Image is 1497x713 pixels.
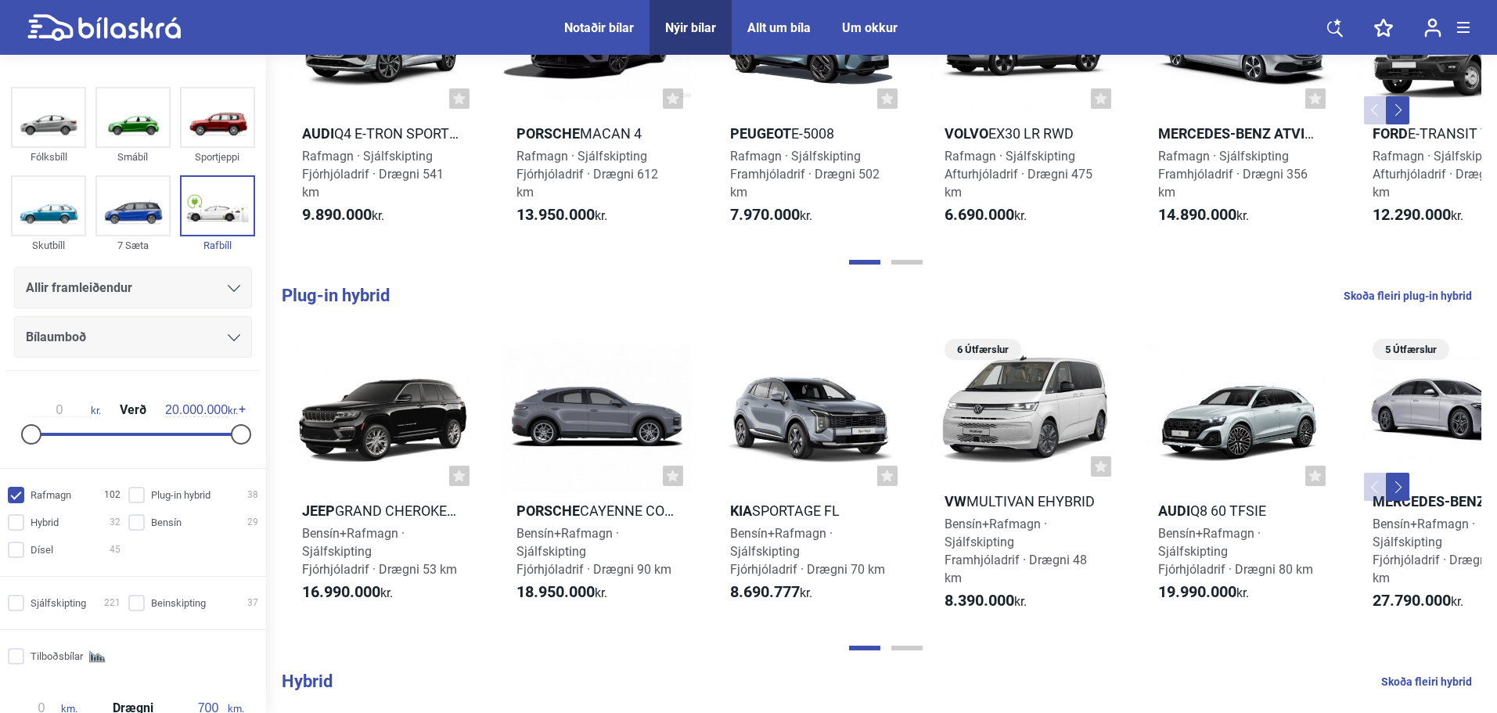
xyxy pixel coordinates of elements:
a: KiaSportage FLBensín+Rafmagn · SjálfskiptingFjórhjóladrif · Drægni 70 km8.690.777kr. [716,333,905,625]
span: Bensín+Rafmagn · Sjálfskipting Framhjóladrif · Drægni 48 km [945,517,1087,585]
span: 221 [104,595,121,611]
h2: Multivan eHybrid [930,492,1120,510]
span: kr. [730,583,812,602]
h2: Q8 60 TFSIe [1144,502,1333,520]
b: Jeep [302,502,335,519]
b: Mercedes-Benz [1373,493,1485,510]
b: 19.990.000 [1158,582,1236,601]
span: 5 Útfærslur [1380,339,1441,360]
b: 12.290.000 [1373,205,1451,224]
a: 6 ÚtfærslurVWMultivan eHybridBensín+Rafmagn · SjálfskiptingFramhjóladrif · Drægni 48 km8.390.000kr. [930,333,1120,625]
a: PorscheCayenne Coupe E-HybridBensín+Rafmagn · SjálfskiptingFjórhjóladrif · Drægni 90 km18.950.000kr. [502,333,692,625]
a: Um okkur [842,20,898,35]
span: kr. [1158,206,1249,225]
b: 9.890.000 [302,205,372,224]
span: Hybrid [31,514,59,531]
h2: EQV millilangur [1144,124,1333,142]
a: Notaðir bílar [564,20,634,35]
h2: Cayenne Coupe E-Hybrid [502,502,692,520]
button: Page 1 [849,646,880,650]
h2: Macan 4 [502,124,692,142]
span: Bensín+Rafmagn · Sjálfskipting Fjórhjóladrif · Drægni 90 km [516,526,671,577]
b: Porsche [516,502,580,519]
span: 38 [247,487,258,503]
b: 27.790.000 [1373,591,1451,610]
span: Bensín+Rafmagn · Sjálfskipting Fjórhjóladrif · Drægni 70 km [730,526,885,577]
span: Bílaumboð [26,326,86,348]
span: Rafmagn [31,487,71,503]
span: Rafmagn · Sjálfskipting Framhjóladrif · Drægni 356 km [1158,149,1308,200]
button: Next [1386,96,1409,124]
span: Rafmagn · Sjálfskipting Afturhjóladrif · Drægni 475 km [945,149,1092,200]
span: Verð [116,404,150,416]
h2: e-5008 [716,124,905,142]
span: Sjálfskipting [31,595,86,611]
span: kr. [945,206,1027,225]
b: Ford [1373,125,1408,142]
span: Bensín+Rafmagn · Sjálfskipting Fjórhjóladrif · Drægni 53 km [302,526,457,577]
b: 6.690.000 [945,205,1014,224]
b: Porsche [516,125,580,142]
span: Dísel [31,542,53,558]
b: Volvo [945,125,988,142]
span: kr. [165,403,238,417]
span: Plug-in hybrid [151,487,211,503]
span: kr. [516,206,607,225]
div: Allt um bíla [747,20,811,35]
a: Skoða fleiri plug-in hybrid [1344,286,1472,306]
span: 32 [110,514,121,531]
h2: Sportage FL [716,502,905,520]
b: Hybrid [282,672,333,691]
img: user-login.svg [1424,18,1441,38]
span: kr. [1373,592,1463,610]
span: kr. [302,583,393,602]
b: 8.390.000 [945,591,1014,610]
span: Rafmagn · Sjálfskipting Fjórhjóladrif · Drægni 541 km [302,149,444,200]
span: 6 Útfærslur [952,339,1013,360]
div: Fólksbíll [11,148,86,166]
span: kr. [1158,583,1249,602]
div: Skutbíll [11,236,86,254]
span: 102 [104,487,121,503]
button: Next [1386,473,1409,501]
b: 13.950.000 [516,205,595,224]
span: 45 [110,542,121,558]
span: kr. [28,403,101,417]
b: 8.690.777 [730,582,800,601]
button: Previous [1364,473,1387,501]
a: Nýir bílar [665,20,716,35]
button: Page 2 [891,646,923,650]
button: Page 1 [849,260,880,265]
span: Bensín [151,514,182,531]
button: Previous [1364,96,1387,124]
a: Skoða fleiri hybrid [1381,672,1472,692]
b: Kia [730,502,752,519]
span: Beinskipting [151,595,206,611]
span: kr. [516,583,607,602]
h2: Q4 e-tron Sportback 45 Quattro [288,124,477,142]
b: 16.990.000 [302,582,380,601]
div: Sportjeppi [180,148,255,166]
span: kr. [945,592,1027,610]
span: Rafmagn · Sjálfskipting Fjórhjóladrif · Drægni 612 km [516,149,658,200]
b: Audi [302,125,334,142]
b: Audi [1158,502,1190,519]
span: Allir framleiðendur [26,277,132,299]
span: kr. [730,206,812,225]
b: 14.890.000 [1158,205,1236,224]
span: 29 [247,514,258,531]
button: Page 2 [891,260,923,265]
b: Peugeot [730,125,791,142]
b: VW [945,493,966,510]
b: Plug-in hybrid [282,286,390,305]
span: kr. [1373,206,1463,225]
b: 7.970.000 [730,205,800,224]
span: Tilboðsbílar [31,648,83,664]
div: Rafbíll [180,236,255,254]
span: 37 [247,595,258,611]
a: AudiQ8 60 TFSIeBensín+Rafmagn · SjálfskiptingFjórhjóladrif · Drægni 80 km19.990.000kr. [1144,333,1333,625]
h2: EX30 LR RWD [930,124,1120,142]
